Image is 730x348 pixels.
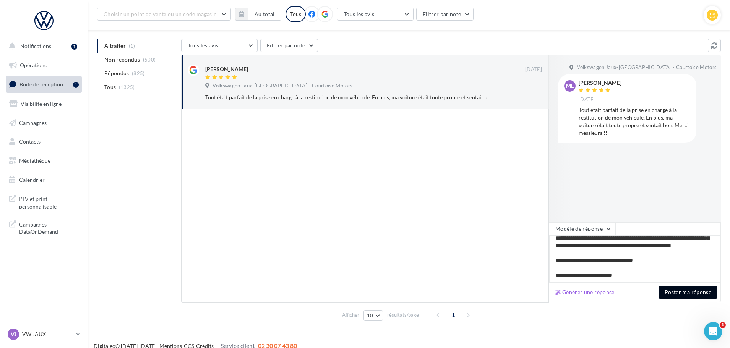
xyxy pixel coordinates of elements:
[248,8,281,21] button: Au total
[132,70,145,76] span: (825)
[260,39,318,52] button: Filtrer par note
[104,11,217,17] span: Choisir un point de vente ou un code magasin
[19,119,47,126] span: Campagnes
[5,216,83,239] a: Campagnes DataOnDemand
[97,8,231,21] button: Choisir un point de vente ou un code magasin
[11,330,16,338] span: VJ
[235,8,281,21] button: Au total
[181,39,258,52] button: Tous les avis
[22,330,73,338] p: VW JAUX
[367,312,373,319] span: 10
[344,11,375,17] span: Tous les avis
[19,194,79,210] span: PLV et print personnalisable
[143,57,156,63] span: (500)
[205,65,248,73] div: [PERSON_NAME]
[5,76,83,92] a: Boîte de réception1
[525,66,542,73] span: [DATE]
[5,172,83,188] a: Calendrier
[6,327,82,342] a: VJ VW JAUX
[205,94,492,101] div: Tout était parfait de la prise en charge à la restitution de mon véhicule. En plus, ma voiture ét...
[579,80,621,86] div: [PERSON_NAME]
[19,157,50,164] span: Médiathèque
[19,81,63,87] span: Boîte de réception
[104,70,129,77] span: Répondus
[387,311,419,319] span: résultats/page
[213,83,352,89] span: Volkswagen Jaux-[GEOGRAPHIC_DATA] - Courtoise Motors
[73,82,79,88] div: 1
[20,43,51,49] span: Notifications
[5,115,83,131] a: Campagnes
[104,56,140,63] span: Non répondus
[363,310,383,321] button: 10
[21,100,62,107] span: Visibilité en ligne
[104,83,116,91] span: Tous
[188,42,219,49] span: Tous les avis
[286,6,306,22] div: Tous
[5,38,80,54] button: Notifications 1
[342,311,359,319] span: Afficher
[5,57,83,73] a: Opérations
[552,288,618,297] button: Générer une réponse
[20,62,47,68] span: Opérations
[337,8,414,21] button: Tous les avis
[447,309,459,321] span: 1
[5,96,83,112] a: Visibilité en ligne
[579,106,690,137] div: Tout était parfait de la prise en charge à la restitution de mon véhicule. En plus, ma voiture ét...
[704,322,722,340] iframe: Intercom live chat
[416,8,474,21] button: Filtrer par note
[579,96,595,103] span: [DATE]
[549,222,615,235] button: Modèle de réponse
[71,44,77,50] div: 1
[566,82,574,90] span: ml
[5,134,83,150] a: Contacts
[659,286,717,299] button: Poster ma réponse
[19,176,45,183] span: Calendrier
[5,153,83,169] a: Médiathèque
[720,322,726,328] span: 1
[19,138,41,145] span: Contacts
[577,64,717,71] span: Volkswagen Jaux-[GEOGRAPHIC_DATA] - Courtoise Motors
[5,191,83,213] a: PLV et print personnalisable
[119,84,135,90] span: (1325)
[19,219,79,236] span: Campagnes DataOnDemand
